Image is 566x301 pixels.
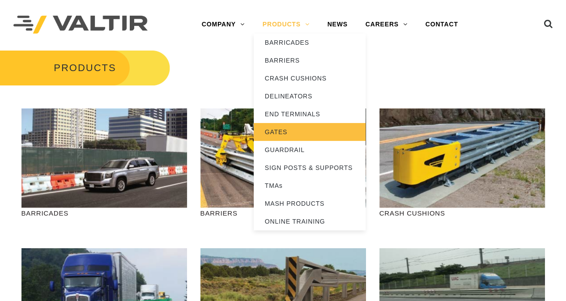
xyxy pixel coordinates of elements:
a: COMPANY [193,16,254,34]
p: CRASH CUSHIONS [379,208,545,218]
p: BARRIERS [200,208,366,218]
a: MASH PRODUCTS [254,195,366,212]
a: CRASH CUSHIONS [254,69,366,87]
img: Valtir [13,16,148,34]
a: BARRIERS [254,51,366,69]
a: GATES [254,123,366,141]
a: END TERMINALS [254,105,366,123]
a: CAREERS [357,16,417,34]
p: BARRICADES [21,208,187,218]
a: TMAs [254,177,366,195]
a: ONLINE TRAINING [254,212,366,230]
a: BARRICADES [254,34,366,51]
a: SIGN POSTS & SUPPORTS [254,159,366,177]
a: GUARDRAIL [254,141,366,159]
a: DELINEATORS [254,87,366,105]
a: NEWS [318,16,356,34]
a: CONTACT [417,16,467,34]
a: PRODUCTS [254,16,319,34]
